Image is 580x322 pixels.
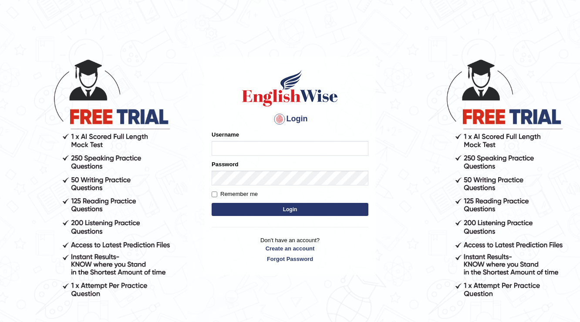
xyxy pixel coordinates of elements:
input: Remember me [212,192,217,197]
label: Username [212,130,239,139]
label: Password [212,160,238,168]
img: Logo of English Wise sign in for intelligent practice with AI [240,69,340,108]
button: Login [212,203,368,216]
a: Create an account [212,244,368,253]
label: Remember me [212,190,258,199]
a: Forgot Password [212,255,368,263]
p: Don't have an account? [212,236,368,263]
h4: Login [212,112,368,126]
